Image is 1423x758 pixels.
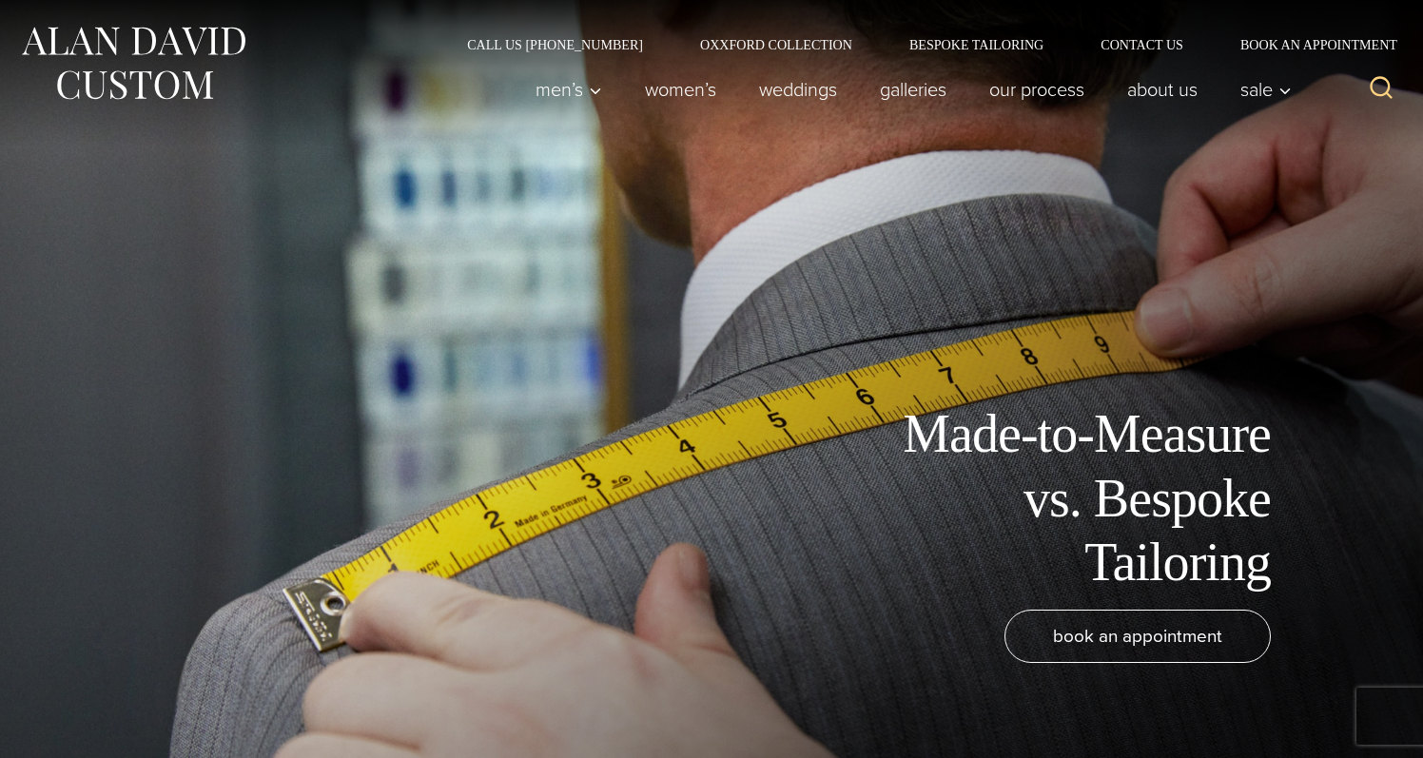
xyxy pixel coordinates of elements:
[1072,38,1212,51] a: Contact Us
[672,38,881,51] a: Oxxford Collection
[439,38,672,51] a: Call Us [PHONE_NUMBER]
[1004,610,1271,663] a: book an appointment
[968,70,1106,108] a: Our Process
[19,21,247,106] img: Alan David Custom
[439,38,1404,51] nav: Secondary Navigation
[624,70,738,108] a: Women’s
[738,70,859,108] a: weddings
[843,402,1271,594] h1: Made-to-Measure vs. Bespoke Tailoring
[1212,38,1404,51] a: Book an Appointment
[536,80,602,99] span: Men’s
[1106,70,1219,108] a: About Us
[859,70,968,108] a: Galleries
[1053,622,1222,650] span: book an appointment
[881,38,1072,51] a: Bespoke Tailoring
[1358,67,1404,112] button: View Search Form
[515,70,1302,108] nav: Primary Navigation
[1240,80,1292,99] span: Sale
